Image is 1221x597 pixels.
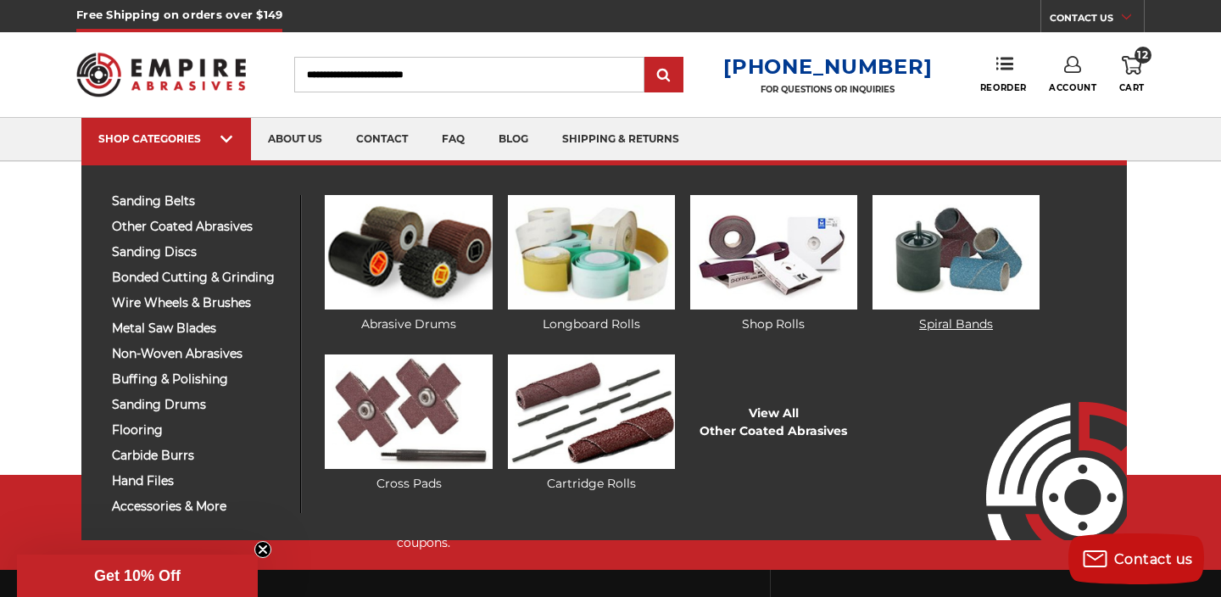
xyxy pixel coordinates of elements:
[1049,82,1096,93] span: Account
[1050,8,1144,32] a: CONTACT US
[112,399,287,411] span: sanding drums
[980,56,1027,92] a: Reorder
[690,195,857,310] img: Shop Rolls
[482,118,545,161] a: blog
[1119,56,1145,93] a: 12 Cart
[508,354,675,493] a: Cartridge Rolls
[508,195,675,310] img: Longboard Rolls
[17,555,258,597] div: Get 10% OffClose teaser
[873,195,1040,333] a: Spiral Bands
[112,271,287,284] span: bonded cutting & grinding
[1135,47,1151,64] span: 12
[1119,82,1145,93] span: Cart
[98,132,234,145] div: SHOP CATEGORIES
[723,84,932,95] p: FOR QUESTIONS OR INQUIRIES
[325,354,492,493] a: Cross Pads
[251,118,339,161] a: about us
[873,195,1040,310] img: Spiral Bands
[647,59,681,92] input: Submit
[254,541,271,558] button: Close teaser
[700,405,847,440] a: View AllOther Coated Abrasives
[508,354,675,469] img: Cartridge Rolls
[980,82,1027,93] span: Reorder
[112,195,287,208] span: sanding belts
[723,54,932,79] a: [PHONE_NUMBER]
[325,195,492,333] a: Abrasive Drums
[112,373,287,386] span: buffing & polishing
[112,500,287,513] span: accessories & more
[545,118,696,161] a: shipping & returns
[956,352,1127,540] img: Empire Abrasives Logo Image
[112,424,287,437] span: flooring
[112,297,287,310] span: wire wheels & brushes
[508,195,675,333] a: Longboard Rolls
[94,567,181,584] span: Get 10% Off
[690,195,857,333] a: Shop Rolls
[112,449,287,462] span: carbide burrs
[425,118,482,161] a: faq
[112,475,287,488] span: hand files
[112,348,287,360] span: non-woven abrasives
[325,195,492,310] img: Abrasive Drums
[112,322,287,335] span: metal saw blades
[339,118,425,161] a: contact
[76,42,246,108] img: Empire Abrasives
[1068,533,1204,584] button: Contact us
[112,220,287,233] span: other coated abrasives
[112,246,287,259] span: sanding discs
[325,354,492,469] img: Cross Pads
[1114,551,1193,567] span: Contact us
